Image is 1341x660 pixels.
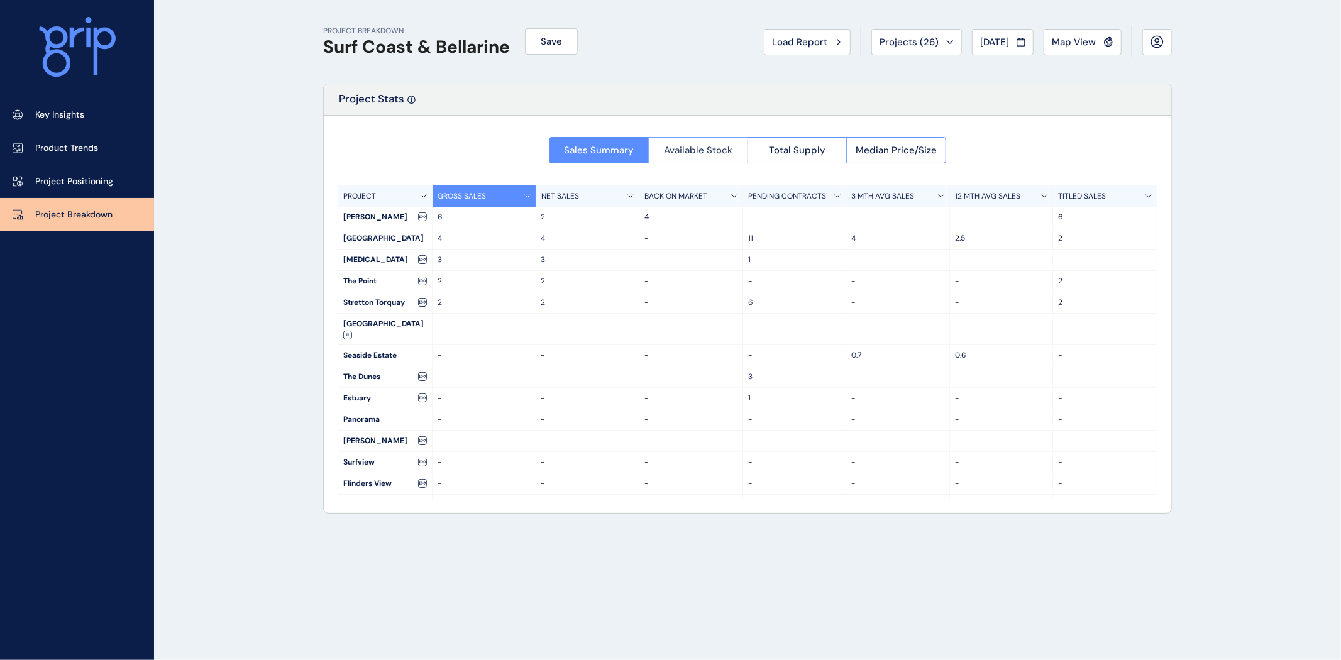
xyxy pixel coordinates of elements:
[338,495,432,515] div: Bellarine Views
[955,255,1048,265] p: -
[851,255,944,265] p: -
[856,144,937,157] span: Median Price/Size
[541,350,634,361] p: -
[644,297,737,308] p: -
[1058,414,1152,425] p: -
[748,233,841,244] p: 11
[564,144,634,157] span: Sales Summary
[644,393,737,404] p: -
[35,175,113,188] p: Project Positioning
[338,228,432,249] div: [GEOGRAPHIC_DATA]
[338,431,432,451] div: [PERSON_NAME]
[541,255,634,265] p: 3
[851,393,944,404] p: -
[1058,255,1152,265] p: -
[644,324,737,334] p: -
[955,371,1048,382] p: -
[438,276,531,287] p: 2
[338,409,432,430] div: Panorama
[1058,393,1152,404] p: -
[338,207,432,228] div: [PERSON_NAME]
[764,29,851,55] button: Load Report
[955,191,1020,202] p: 12 MTH AVG SALES
[541,297,634,308] p: 2
[748,436,841,446] p: -
[438,233,531,244] p: 4
[541,233,634,244] p: 4
[748,371,841,382] p: 3
[748,393,841,404] p: 1
[438,350,531,361] p: -
[338,473,432,494] div: Flinders View
[644,276,737,287] p: -
[338,314,432,344] div: [GEOGRAPHIC_DATA]
[1058,371,1152,382] p: -
[338,345,432,366] div: Seaside Estate
[748,255,841,265] p: 1
[1052,36,1096,48] span: Map View
[748,212,841,223] p: -
[972,29,1034,55] button: [DATE]
[648,137,748,163] button: Available Stock
[1058,233,1152,244] p: 2
[438,457,531,468] p: -
[644,191,707,202] p: BACK ON MARKET
[955,233,1048,244] p: 2.5
[541,436,634,446] p: -
[541,191,579,202] p: NET SALES
[955,297,1048,308] p: -
[35,142,98,155] p: Product Trends
[644,371,737,382] p: -
[769,144,825,157] span: Total Supply
[338,366,432,387] div: The Dunes
[644,457,737,468] p: -
[644,350,737,361] p: -
[851,276,944,287] p: -
[644,255,737,265] p: -
[748,478,841,489] p: -
[851,371,944,382] p: -
[343,191,376,202] p: PROJECT
[525,28,578,55] button: Save
[541,393,634,404] p: -
[851,233,944,244] p: 4
[851,478,944,489] p: -
[955,393,1048,404] p: -
[955,324,1048,334] p: -
[955,436,1048,446] p: -
[338,271,432,292] div: The Point
[541,371,634,382] p: -
[541,414,634,425] p: -
[1044,29,1122,55] button: Map View
[955,350,1048,361] p: 0.6
[438,297,531,308] p: 2
[851,191,914,202] p: 3 MTH AVG SALES
[851,297,944,308] p: -
[1058,212,1152,223] p: 6
[772,36,827,48] span: Load Report
[871,29,962,55] button: Projects (26)
[438,255,531,265] p: 3
[955,457,1048,468] p: -
[955,414,1048,425] p: -
[1058,297,1152,308] p: 2
[644,436,737,446] p: -
[748,324,841,334] p: -
[541,324,634,334] p: -
[438,436,531,446] p: -
[338,292,432,313] div: Stretton Torquay
[541,276,634,287] p: 2
[541,478,634,489] p: -
[338,250,432,270] div: [MEDICAL_DATA]
[35,209,113,221] p: Project Breakdown
[880,36,939,48] span: Projects ( 26 )
[851,350,944,361] p: 0.7
[438,324,531,334] p: -
[644,233,737,244] p: -
[1058,191,1106,202] p: TITLED SALES
[1058,457,1152,468] p: -
[748,191,826,202] p: PENDING CONTRACTS
[1058,350,1152,361] p: -
[851,324,944,334] p: -
[748,297,841,308] p: 6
